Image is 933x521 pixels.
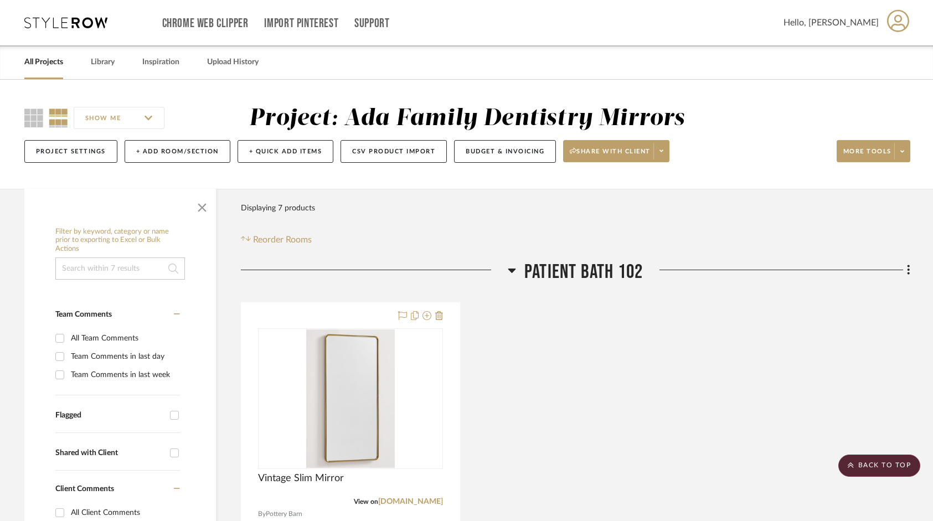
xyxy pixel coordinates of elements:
[354,19,389,28] a: Support
[55,448,164,458] div: Shared with Client
[71,348,177,365] div: Team Comments in last day
[264,19,338,28] a: Import Pinterest
[253,233,312,246] span: Reorder Rooms
[837,140,910,162] button: More tools
[55,257,185,280] input: Search within 7 results
[207,55,259,70] a: Upload History
[241,197,315,219] div: Displaying 7 products
[570,147,651,164] span: Share with client
[783,16,879,29] span: Hello, [PERSON_NAME]
[266,509,302,519] span: Pottery Barn
[71,329,177,347] div: All Team Comments
[55,228,185,254] h6: Filter by keyword, category or name prior to exporting to Excel or Bulk Actions
[838,455,920,477] scroll-to-top-button: BACK TO TOP
[238,140,334,163] button: + Quick Add Items
[71,366,177,384] div: Team Comments in last week
[258,472,344,484] span: Vintage Slim Mirror
[24,140,117,163] button: Project Settings
[249,107,684,130] div: Project: Ada Family Dentistry Mirrors
[241,233,312,246] button: Reorder Rooms
[55,311,112,318] span: Team Comments
[354,498,378,505] span: View on
[563,140,669,162] button: Share with client
[55,411,164,420] div: Flagged
[191,194,213,216] button: Close
[258,509,266,519] span: By
[24,55,63,70] a: All Projects
[91,55,115,70] a: Library
[259,329,442,468] div: 0
[306,329,395,468] img: Vintage Slim Mirror
[843,147,891,164] span: More tools
[454,140,556,163] button: Budget & Invoicing
[378,498,443,505] a: [DOMAIN_NAME]
[125,140,230,163] button: + Add Room/Section
[524,260,643,284] span: Patient Bath 102
[162,19,249,28] a: Chrome Web Clipper
[55,485,114,493] span: Client Comments
[341,140,447,163] button: CSV Product Import
[142,55,179,70] a: Inspiration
